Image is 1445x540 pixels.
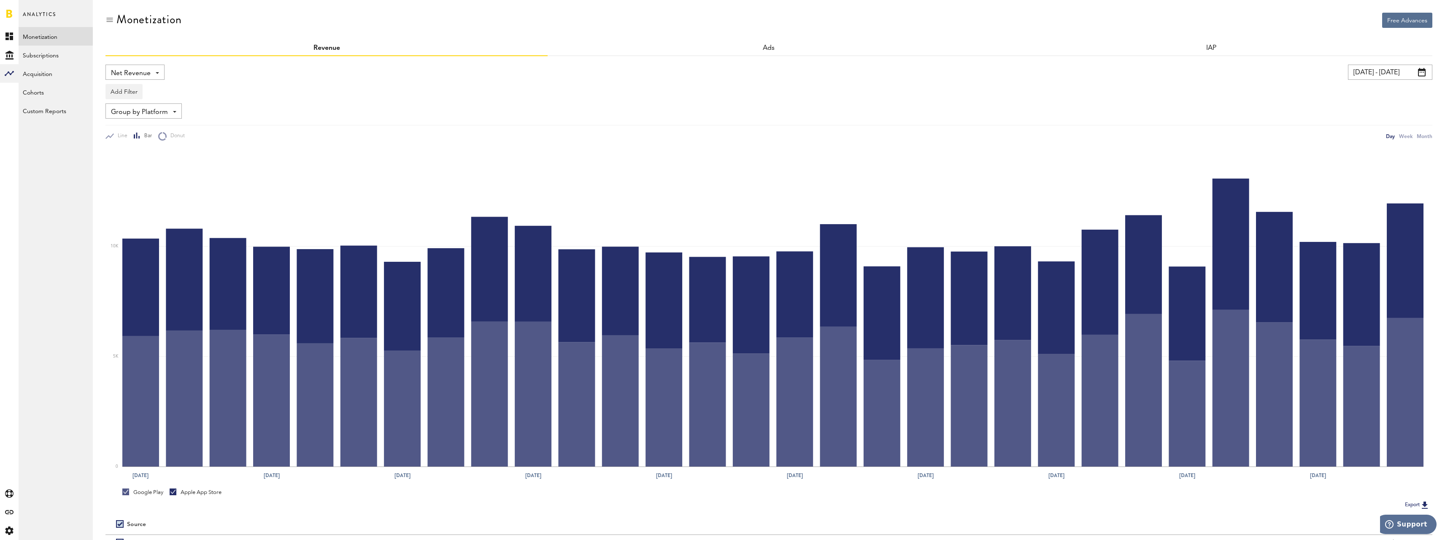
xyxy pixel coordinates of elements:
div: Period total [780,521,1422,528]
div: Week [1399,132,1413,141]
div: Apple App Store [170,488,221,496]
a: Custom Reports [19,101,93,120]
span: Bar [140,133,152,140]
a: Ads [763,45,775,52]
text: [DATE] [525,472,541,479]
button: Export [1402,499,1432,510]
text: [DATE] [394,472,411,479]
span: Net Revenue [111,66,151,81]
text: [DATE] [264,472,280,479]
div: Month [1417,132,1432,141]
span: Group by Platform [111,105,168,119]
a: Revenue [313,45,340,52]
text: 0 [116,464,118,469]
a: Subscriptions [19,46,93,64]
button: Add Filter [105,84,143,99]
a: Cohorts [19,83,93,101]
span: Line [114,133,127,140]
span: Donut [167,133,185,140]
div: Monetization [116,13,182,26]
text: 5K [113,354,119,358]
div: Source [127,521,146,528]
text: [DATE] [1179,472,1195,479]
a: Acquisition [19,64,93,83]
text: 10K [111,244,119,248]
span: Analytics [23,9,56,27]
text: [DATE] [656,472,672,479]
div: Day [1386,132,1395,141]
text: [DATE] [918,472,934,479]
text: [DATE] [1310,472,1326,479]
text: [DATE] [787,472,803,479]
a: IAP [1206,45,1216,52]
iframe: Opens a widget where you can find more information [1380,515,1437,536]
text: [DATE] [1048,472,1064,479]
div: Google Play [122,488,163,496]
a: Monetization [19,27,93,46]
text: [DATE] [132,472,149,479]
img: Export [1420,500,1430,510]
button: Free Advances [1382,13,1432,28]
